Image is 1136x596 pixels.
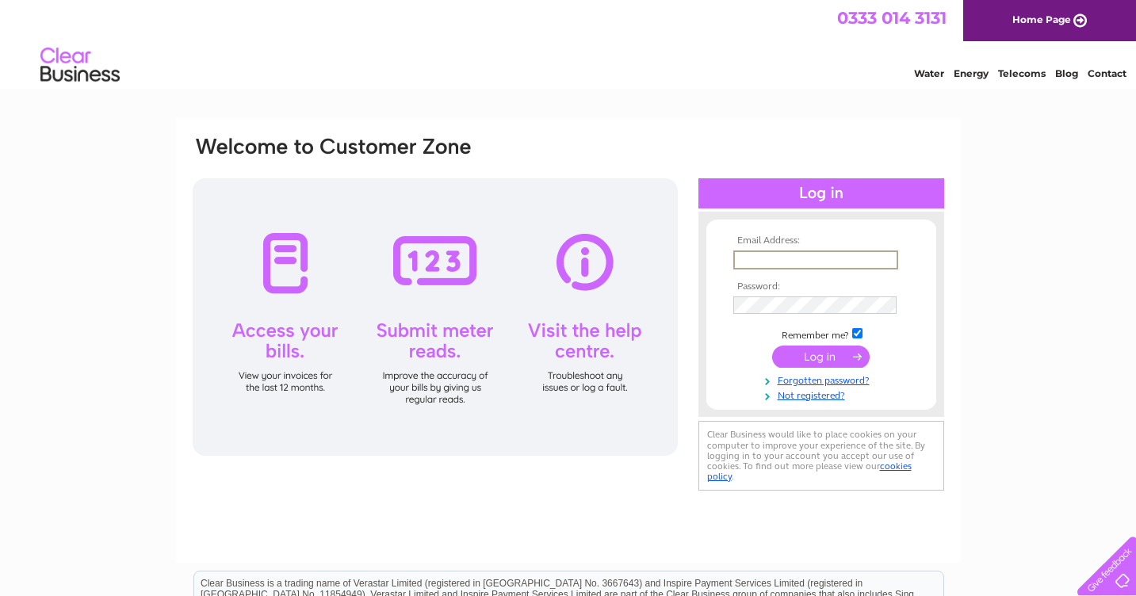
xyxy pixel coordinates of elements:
[729,281,913,292] th: Password:
[837,8,947,28] a: 0333 014 3131
[733,387,913,402] a: Not registered?
[998,67,1046,79] a: Telecoms
[914,67,944,79] a: Water
[729,235,913,246] th: Email Address:
[707,460,912,482] a: cookies policy
[733,372,913,387] a: Forgotten password?
[40,41,120,90] img: logo.png
[729,326,913,342] td: Remember me?
[1055,67,1078,79] a: Blog
[1088,67,1126,79] a: Contact
[772,346,870,368] input: Submit
[954,67,989,79] a: Energy
[698,421,944,490] div: Clear Business would like to place cookies on your computer to improve your experience of the sit...
[194,9,943,77] div: Clear Business is a trading name of Verastar Limited (registered in [GEOGRAPHIC_DATA] No. 3667643...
